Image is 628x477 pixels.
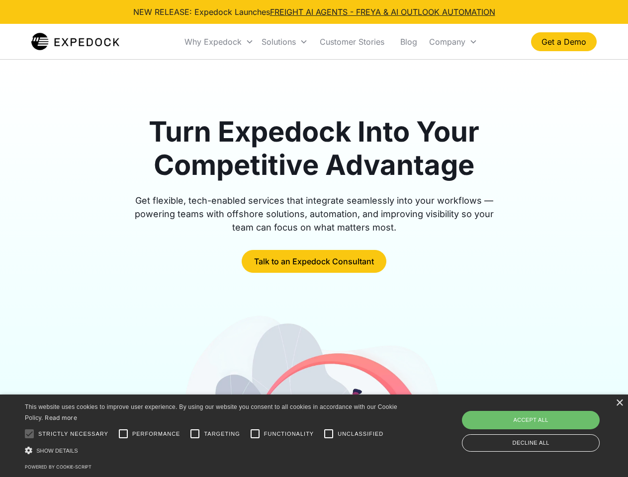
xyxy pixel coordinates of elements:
[132,430,180,438] span: Performance
[242,250,386,273] a: Talk to an Expedock Consultant
[25,464,91,470] a: Powered by cookie-script
[31,32,119,52] img: Expedock Logo
[270,7,495,17] a: FREIGHT AI AGENTS - FREYA & AI OUTLOOK AUTOMATION
[31,32,119,52] a: home
[338,430,383,438] span: Unclassified
[429,37,465,47] div: Company
[123,194,505,234] div: Get flexible, tech-enabled services that integrate seamlessly into your workflows — powering team...
[184,37,242,47] div: Why Expedock
[25,445,401,456] div: Show details
[262,37,296,47] div: Solutions
[425,25,481,59] div: Company
[36,448,78,454] span: Show details
[133,6,495,18] div: NEW RELEASE: Expedock Launches
[204,430,240,438] span: Targeting
[258,25,312,59] div: Solutions
[180,25,258,59] div: Why Expedock
[25,403,397,422] span: This website uses cookies to improve user experience. By using our website you consent to all coo...
[264,430,314,438] span: Functionality
[462,370,628,477] iframe: Chat Widget
[392,25,425,59] a: Blog
[312,25,392,59] a: Customer Stories
[38,430,108,438] span: Strictly necessary
[123,115,505,182] h1: Turn Expedock Into Your Competitive Advantage
[45,414,77,421] a: Read more
[531,32,597,51] a: Get a Demo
